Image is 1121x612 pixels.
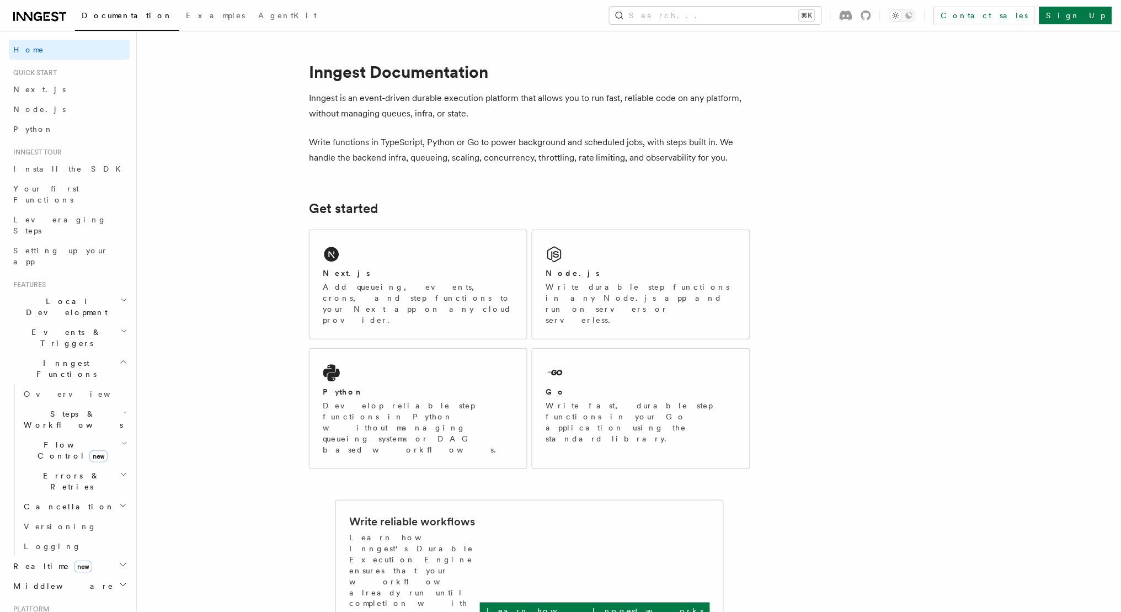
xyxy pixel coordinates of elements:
h1: Inngest Documentation [309,62,750,82]
h2: Next.js [323,268,370,279]
a: Leveraging Steps [9,210,130,241]
button: Realtimenew [9,556,130,576]
a: Node.js [9,99,130,119]
p: Add queueing, events, crons, and step functions to your Next app on any cloud provider. [323,281,514,326]
span: Quick start [9,68,57,77]
span: Home [13,44,44,55]
a: Documentation [75,3,179,31]
a: Sign Up [1039,7,1112,24]
span: Leveraging Steps [13,215,106,235]
h2: Python [323,386,364,397]
span: Overview [24,390,137,398]
span: Next.js [13,85,66,94]
span: Events & Triggers [9,327,120,349]
span: new [89,450,108,462]
span: Setting up your app [13,246,108,266]
span: Cancellation [19,501,115,512]
button: Flow Controlnew [19,435,130,466]
p: Write durable step functions in any Node.js app and run on servers or serverless. [546,281,736,326]
a: Get started [309,201,378,216]
span: Errors & Retries [19,470,120,492]
span: Flow Control [19,439,121,461]
button: Middleware [9,576,130,596]
p: Inngest is an event-driven durable execution platform that allows you to run fast, reliable code ... [309,91,750,121]
button: Search...⌘K [610,7,821,24]
span: Node.js [13,105,66,114]
a: Node.jsWrite durable step functions in any Node.js app and run on servers or serverless. [532,230,750,339]
a: Setting up your app [9,241,130,272]
button: Events & Triggers [9,322,130,353]
h2: Write reliable workflows [349,514,475,529]
span: Install the SDK [13,164,127,173]
a: Your first Functions [9,179,130,210]
a: Overview [19,384,130,404]
button: Inngest Functions [9,353,130,384]
kbd: ⌘K [799,10,815,21]
div: Inngest Functions [9,384,130,556]
button: Cancellation [19,497,130,517]
a: Logging [19,536,130,556]
button: Errors & Retries [19,466,130,497]
a: Next.js [9,79,130,99]
p: Develop reliable step functions in Python without managing queueing systems or DAG based workflows. [323,400,514,455]
span: Examples [186,11,245,20]
span: Your first Functions [13,184,79,204]
span: Realtime [9,561,92,572]
a: Python [9,119,130,139]
span: Steps & Workflows [19,408,123,430]
span: Logging [24,542,81,551]
span: AgentKit [258,11,317,20]
p: Write functions in TypeScript, Python or Go to power background and scheduled jobs, with steps bu... [309,135,750,166]
a: GoWrite fast, durable step functions in your Go application using the standard library. [532,348,750,469]
a: Next.jsAdd queueing, events, crons, and step functions to your Next app on any cloud provider. [309,230,527,339]
span: Documentation [82,11,173,20]
span: Middleware [9,581,114,592]
a: Install the SDK [9,159,130,179]
span: Local Development [9,296,120,318]
a: PythonDevelop reliable step functions in Python without managing queueing systems or DAG based wo... [309,348,527,469]
a: Contact sales [934,7,1035,24]
a: Examples [179,3,252,30]
a: Home [9,40,130,60]
span: Inngest tour [9,148,62,157]
span: Versioning [24,522,97,531]
a: Versioning [19,517,130,536]
h2: Node.js [546,268,600,279]
span: Python [13,125,54,134]
button: Steps & Workflows [19,404,130,435]
h2: Go [546,386,565,397]
span: Features [9,280,46,289]
button: Local Development [9,291,130,322]
span: Inngest Functions [9,358,119,380]
span: new [74,561,92,573]
button: Toggle dark mode [889,9,916,22]
p: Write fast, durable step functions in your Go application using the standard library. [546,400,736,444]
a: AgentKit [252,3,323,30]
